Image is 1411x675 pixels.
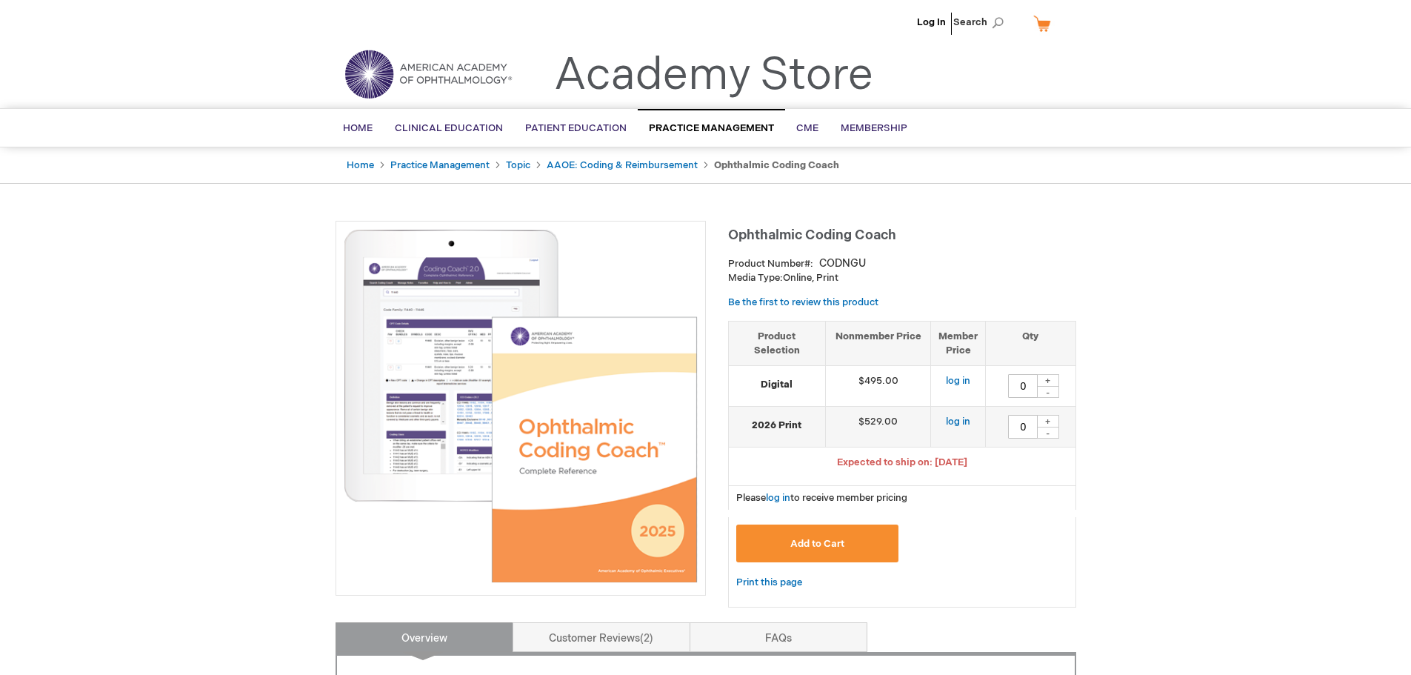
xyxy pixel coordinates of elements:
a: Print this page [736,573,802,592]
th: Nonmember Price [825,321,931,365]
a: Customer Reviews2 [513,622,690,652]
span: Membership [841,122,907,134]
span: Practice Management [649,122,774,134]
div: CODNGU [819,256,866,271]
a: Be the first to review this product [728,296,878,308]
a: log in [946,416,970,428]
a: Practice Management [390,159,490,171]
span: Search [953,7,1010,37]
span: Ophthalmic Coding Coach [728,227,896,243]
span: CME [796,122,818,134]
input: Qty [1008,374,1038,398]
th: Product Selection [729,321,826,365]
span: 2 [640,632,653,645]
button: Add to Cart [736,525,899,562]
strong: Media Type: [728,272,783,284]
div: - [1037,427,1059,439]
span: Clinical Education [395,122,503,134]
a: FAQs [690,622,867,652]
a: Overview [336,622,513,652]
th: Qty [986,321,1075,365]
div: - [1037,386,1059,398]
a: log in [946,375,970,387]
strong: Ophthalmic Coding Coach [714,159,839,171]
span: Patient Education [525,122,627,134]
span: Add to Cart [790,538,844,550]
span: Please to receive member pricing [736,492,907,504]
strong: 2026 Print [736,419,818,433]
strong: Digital [736,378,818,392]
a: AAOE: Coding & Reimbursement [547,159,698,171]
a: Home [347,159,374,171]
a: Log In [917,16,946,28]
strong: Product Number [728,258,813,270]
th: Member Price [931,321,986,365]
p: Online, Print [728,271,1076,285]
td: $529.00 [825,407,931,448]
a: Topic [506,159,530,171]
a: log in [766,492,790,504]
div: + [1037,415,1059,428]
span: Expected to ship on: [DATE] [837,456,967,468]
div: + [1037,374,1059,387]
input: Qty [1008,415,1038,439]
span: Home [343,122,373,134]
img: Ophthalmic Coding Coach [344,229,698,583]
td: $495.00 [825,366,931,407]
a: Academy Store [554,49,873,102]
